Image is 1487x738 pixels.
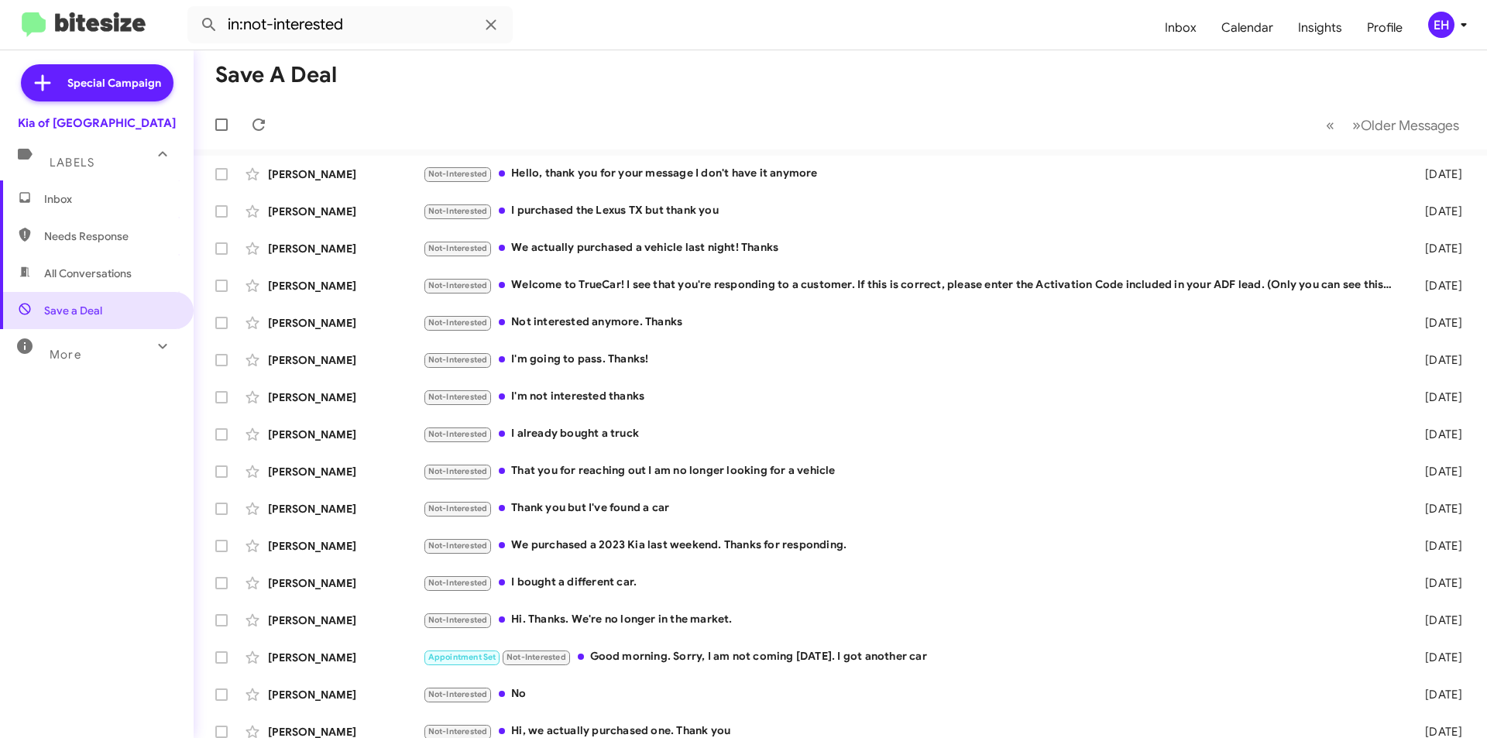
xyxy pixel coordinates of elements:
span: All Conversations [44,266,132,281]
div: [PERSON_NAME] [268,464,423,479]
div: [DATE] [1400,166,1475,182]
div: EH [1428,12,1454,38]
div: [PERSON_NAME] [268,166,423,182]
span: « [1326,115,1334,135]
span: More [50,348,81,362]
span: Older Messages [1361,117,1459,134]
span: Appointment Set [428,652,496,662]
div: [DATE] [1400,204,1475,219]
span: Not-Interested [428,318,488,328]
div: [PERSON_NAME] [268,390,423,405]
div: I already bought a truck [423,425,1400,443]
span: Not-Interested [428,355,488,365]
div: [DATE] [1400,613,1475,628]
button: Previous [1317,109,1344,141]
div: [PERSON_NAME] [268,613,423,628]
span: Not-Interested [507,652,566,662]
div: I bought a different car. [423,574,1400,592]
div: Good morning. Sorry, I am not coming [DATE]. I got another car [423,648,1400,666]
span: Not-Interested [428,503,488,513]
a: Special Campaign [21,64,173,101]
nav: Page navigation example [1317,109,1468,141]
div: [PERSON_NAME] [268,687,423,702]
a: Profile [1355,5,1415,50]
div: [DATE] [1400,464,1475,479]
span: Not-Interested [428,169,488,179]
a: Insights [1286,5,1355,50]
a: Inbox [1152,5,1209,50]
div: [PERSON_NAME] [268,650,423,665]
div: [PERSON_NAME] [268,278,423,293]
div: [DATE] [1400,390,1475,405]
div: We purchased a 2023 Kia last weekend. Thanks for responding. [423,537,1400,554]
div: [PERSON_NAME] [268,501,423,517]
div: [DATE] [1400,501,1475,517]
span: Save a Deal [44,303,102,318]
span: Labels [50,156,94,170]
div: That you for reaching out I am no longer looking for a vehicle [423,462,1400,480]
span: Not-Interested [428,541,488,551]
span: Not-Interested [428,206,488,216]
a: Calendar [1209,5,1286,50]
div: [PERSON_NAME] [268,241,423,256]
div: [DATE] [1400,687,1475,702]
input: Search [187,6,513,43]
span: Not-Interested [428,689,488,699]
div: Hi. Thanks. We're no longer in the market. [423,611,1400,629]
div: [PERSON_NAME] [268,352,423,368]
span: Inbox [44,191,176,207]
div: [DATE] [1400,427,1475,442]
span: Not-Interested [428,466,488,476]
div: Welcome to TrueCar! I see that you're responding to a customer. If this is correct, please enter ... [423,276,1400,294]
span: Needs Response [44,228,176,244]
div: I'm not interested thanks [423,388,1400,406]
div: [DATE] [1400,650,1475,665]
div: [PERSON_NAME] [268,315,423,331]
div: [DATE] [1400,538,1475,554]
div: [DATE] [1400,278,1475,293]
div: We actually purchased a vehicle last night! Thanks [423,239,1400,257]
span: Special Campaign [67,75,161,91]
div: [PERSON_NAME] [268,427,423,442]
button: Next [1343,109,1468,141]
span: Not-Interested [428,280,488,290]
div: Hello, thank you for your message I don't have it anymore [423,165,1400,183]
div: No [423,685,1400,703]
span: Not-Interested [428,578,488,588]
div: [PERSON_NAME] [268,575,423,591]
div: Kia of [GEOGRAPHIC_DATA] [18,115,176,131]
div: [PERSON_NAME] [268,204,423,219]
div: Thank you but I've found a car [423,499,1400,517]
span: Not-Interested [428,615,488,625]
span: » [1352,115,1361,135]
span: Not-Interested [428,243,488,253]
div: I purchased the Lexus TX but thank you [423,202,1400,220]
span: Not-Interested [428,726,488,736]
div: [DATE] [1400,575,1475,591]
span: Not-Interested [428,392,488,402]
div: Not interested anymore. Thanks [423,314,1400,331]
button: EH [1415,12,1470,38]
div: [PERSON_NAME] [268,538,423,554]
div: [DATE] [1400,315,1475,331]
div: [DATE] [1400,241,1475,256]
h1: Save a Deal [215,63,337,88]
div: I'm going to pass. Thanks! [423,351,1400,369]
span: Not-Interested [428,429,488,439]
div: [DATE] [1400,352,1475,368]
